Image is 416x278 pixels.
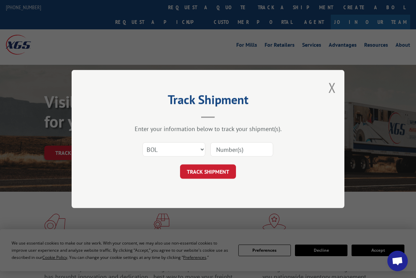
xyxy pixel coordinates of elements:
[210,142,273,157] input: Number(s)
[180,164,236,179] button: TRACK SHIPMENT
[106,95,310,108] h2: Track Shipment
[106,125,310,133] div: Enter your information below to track your shipment(s).
[328,78,336,97] button: Close modal
[387,251,408,271] div: Open chat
